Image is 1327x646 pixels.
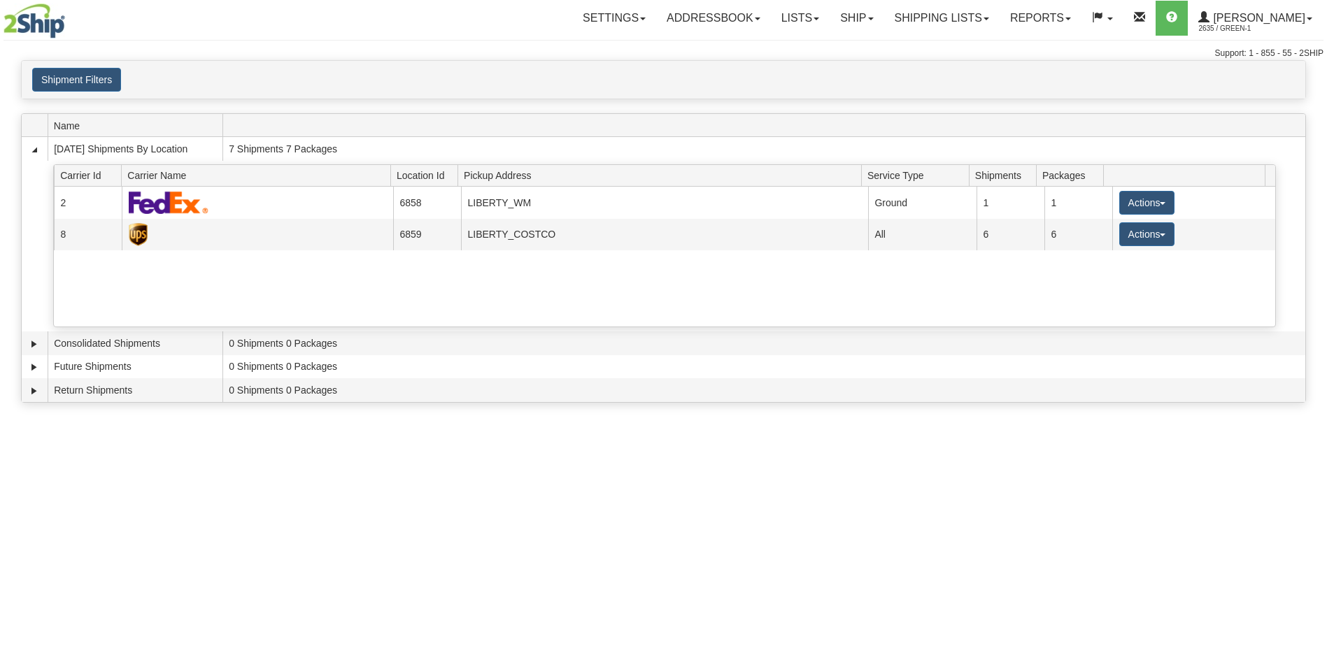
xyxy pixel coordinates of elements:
[60,164,122,186] span: Carrier Id
[27,337,41,351] a: Expand
[48,378,222,402] td: Return Shipments
[656,1,771,36] a: Addressbook
[461,219,868,250] td: LIBERTY_COSTCO
[868,187,977,218] td: Ground
[222,137,1305,161] td: 7 Shipments 7 Packages
[32,68,121,92] button: Shipment Filters
[48,331,222,355] td: Consolidated Shipments
[397,164,458,186] span: Location Id
[27,360,41,374] a: Expand
[884,1,1000,36] a: Shipping lists
[868,219,977,250] td: All
[54,219,122,250] td: 8
[977,187,1044,218] td: 1
[1000,1,1081,36] a: Reports
[830,1,884,36] a: Ship
[393,219,461,250] td: 6859
[129,223,148,246] img: UPS
[975,164,1037,186] span: Shipments
[127,164,390,186] span: Carrier Name
[867,164,969,186] span: Service Type
[977,219,1044,250] td: 6
[3,3,65,38] img: logo2635.jpg
[222,378,1305,402] td: 0 Shipments 0 Packages
[1295,252,1326,394] iframe: chat widget
[27,384,41,398] a: Expand
[3,48,1324,59] div: Support: 1 - 855 - 55 - 2SHIP
[1044,219,1112,250] td: 6
[27,143,41,157] a: Collapse
[54,115,222,136] span: Name
[393,187,461,218] td: 6858
[461,187,868,218] td: LIBERTY_WM
[572,1,656,36] a: Settings
[464,164,861,186] span: Pickup Address
[1209,12,1305,24] span: [PERSON_NAME]
[222,355,1305,379] td: 0 Shipments 0 Packages
[1119,222,1175,246] button: Actions
[54,187,122,218] td: 2
[1198,22,1303,36] span: 2635 / Green-1
[48,137,222,161] td: [DATE] Shipments By Location
[771,1,830,36] a: Lists
[1042,164,1104,186] span: Packages
[222,331,1305,355] td: 0 Shipments 0 Packages
[1188,1,1323,36] a: [PERSON_NAME] 2635 / Green-1
[1044,187,1112,218] td: 1
[1119,191,1175,215] button: Actions
[129,191,209,214] img: FedEx Express®
[48,355,222,379] td: Future Shipments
